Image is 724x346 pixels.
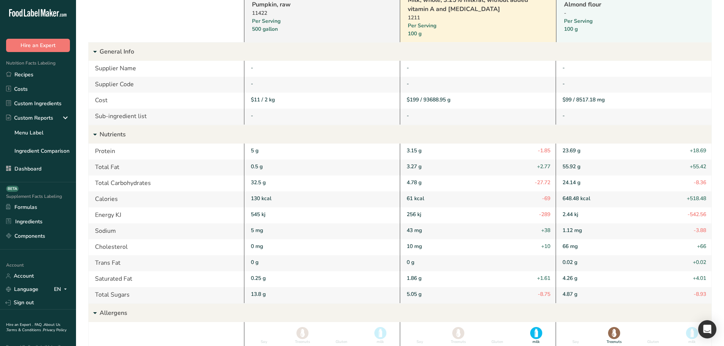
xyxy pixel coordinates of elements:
span: -1.85 [538,147,550,156]
img: Gluten [336,326,348,340]
div: Saturated Fat [89,271,244,287]
img: Treenuts [608,327,620,339]
button: Hire an Expert [6,39,70,52]
div: 545 kj [244,207,400,223]
span: Treenuts [451,339,466,345]
span: +518.48 [687,194,706,204]
div: Protein [89,144,244,160]
p: Allergens [100,304,711,322]
a: FAQ . [35,322,44,327]
div: 0.5 g [244,160,400,175]
span: -542.56 [688,210,706,220]
span: Soy [261,339,267,345]
img: milk [374,327,387,339]
span: - [407,112,409,119]
div: 66 mg [556,239,711,255]
div: Custom Reports [6,114,53,122]
div: Cost [89,93,244,109]
div: 256 kj [400,207,556,223]
span: -8.36 [694,179,706,188]
img: Soy [258,327,270,339]
div: Supplier Name [89,61,244,77]
div: EN [54,285,70,294]
div: Total Sugars [89,287,244,303]
span: milk [377,339,384,345]
span: milk [688,339,695,345]
div: Cholesterol [89,239,244,255]
span: -289 [539,210,550,220]
a: Language [6,283,38,296]
span: Soy [572,339,579,345]
div: 4.26 g [556,271,711,287]
div: - [251,80,394,88]
div: 5.05 g [400,287,556,303]
span: Soy [417,339,423,345]
div: Calories [89,191,244,207]
a: About Us . [6,322,60,333]
div: BETA [6,186,19,192]
div: 100 g [564,25,685,33]
div: 1.86 g [400,271,556,287]
div: Allergens [89,304,711,322]
span: +1.61 [537,274,550,283]
span: milk [532,339,540,345]
div: 5 g [244,144,400,160]
div: 55.92 g [556,160,711,175]
div: - [562,80,706,88]
div: 0.25 g [244,271,400,287]
span: -27.72 [535,179,550,188]
div: - [407,80,550,88]
div: 0 mg [244,239,400,255]
div: 0 g [244,255,400,271]
div: 4.87 g [556,287,711,303]
div: $199 / 93688.95 g [407,96,550,104]
a: Terms & Conditions . [6,327,43,333]
span: Treenuts [607,339,622,345]
div: Per Serving [564,17,685,33]
span: +55.42 [690,163,706,172]
div: Nutrients [89,125,711,144]
span: Treenuts [295,339,310,345]
div: - [407,64,550,72]
span: - [562,112,565,119]
div: Total Fat [89,160,244,175]
span: -3.88 [694,226,706,235]
div: Total Carbohydrates [89,175,244,191]
div: Per Serving [408,22,529,38]
div: 1.12 mg [556,223,711,239]
div: 648.48 kcal [556,191,711,207]
div: General Info [89,43,711,61]
div: 61 kcal [400,191,556,207]
div: Sub-ingredient list [89,109,244,125]
div: 4.78 g [400,175,556,191]
div: Sodium [89,223,244,239]
p: General Info [100,43,711,61]
div: 43 mg [400,223,556,239]
span: +66 [697,242,706,251]
a: Privacy Policy [43,327,67,333]
div: - [564,9,685,17]
div: 100 g [408,30,529,38]
span: +18.69 [690,147,706,156]
span: Gluten [491,340,503,346]
div: 11422 [252,9,373,17]
span: +0.02 [693,258,706,267]
img: Treenuts [296,327,309,339]
div: Open Intercom Messenger [698,320,716,338]
div: 24.14 g [556,175,711,191]
p: Nutrients [100,125,711,144]
div: Supplier Code [89,77,244,93]
div: 3.15 g [400,144,556,160]
div: Per Serving [252,17,373,33]
div: 130 kcal [244,191,400,207]
span: Gluten [336,340,347,346]
div: 10 mg [400,239,556,255]
img: Gluten [491,326,504,340]
img: milk [686,327,698,339]
img: Soy [569,327,581,339]
span: +10 [541,242,550,251]
span: +38 [541,226,550,235]
img: Gluten [647,326,659,340]
div: 2.44 kj [556,207,711,223]
div: 23.69 g [556,144,711,160]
